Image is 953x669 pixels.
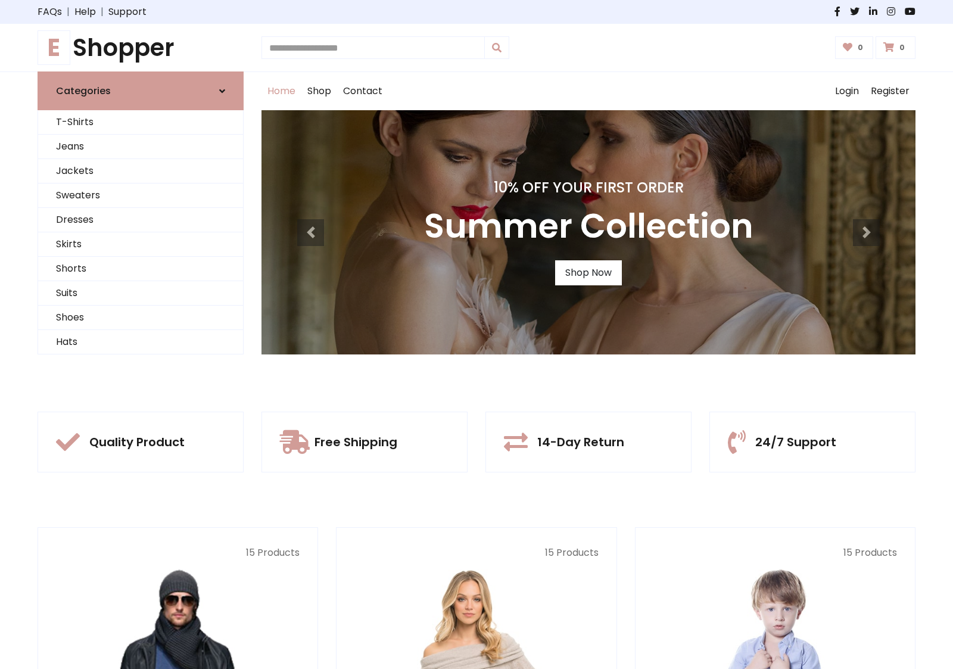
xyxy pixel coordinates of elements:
a: Login [829,72,865,110]
a: Shop [301,72,337,110]
a: Shorts [38,257,243,281]
a: Shoes [38,306,243,330]
a: Suits [38,281,243,306]
a: Contact [337,72,388,110]
span: 0 [896,42,908,53]
span: | [96,5,108,19]
a: Jackets [38,159,243,183]
a: T-Shirts [38,110,243,135]
a: Help [74,5,96,19]
a: Register [865,72,915,110]
a: 0 [876,36,915,59]
a: Skirts [38,232,243,257]
span: | [62,5,74,19]
h3: Summer Collection [424,206,753,246]
a: EShopper [38,33,244,62]
span: 0 [855,42,866,53]
h1: Shopper [38,33,244,62]
h5: 24/7 Support [755,435,836,449]
a: Sweaters [38,183,243,208]
h6: Categories [56,85,111,97]
a: Home [261,72,301,110]
h4: 10% Off Your First Order [424,179,753,197]
a: Shop Now [555,260,622,285]
a: Hats [38,330,243,354]
a: 0 [835,36,874,59]
a: Dresses [38,208,243,232]
a: Support [108,5,147,19]
p: 15 Products [354,546,598,560]
h5: Quality Product [89,435,185,449]
p: 15 Products [56,546,300,560]
h5: Free Shipping [314,435,397,449]
a: FAQs [38,5,62,19]
span: E [38,30,70,65]
p: 15 Products [653,546,897,560]
h5: 14-Day Return [537,435,624,449]
a: Jeans [38,135,243,159]
a: Categories [38,71,244,110]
